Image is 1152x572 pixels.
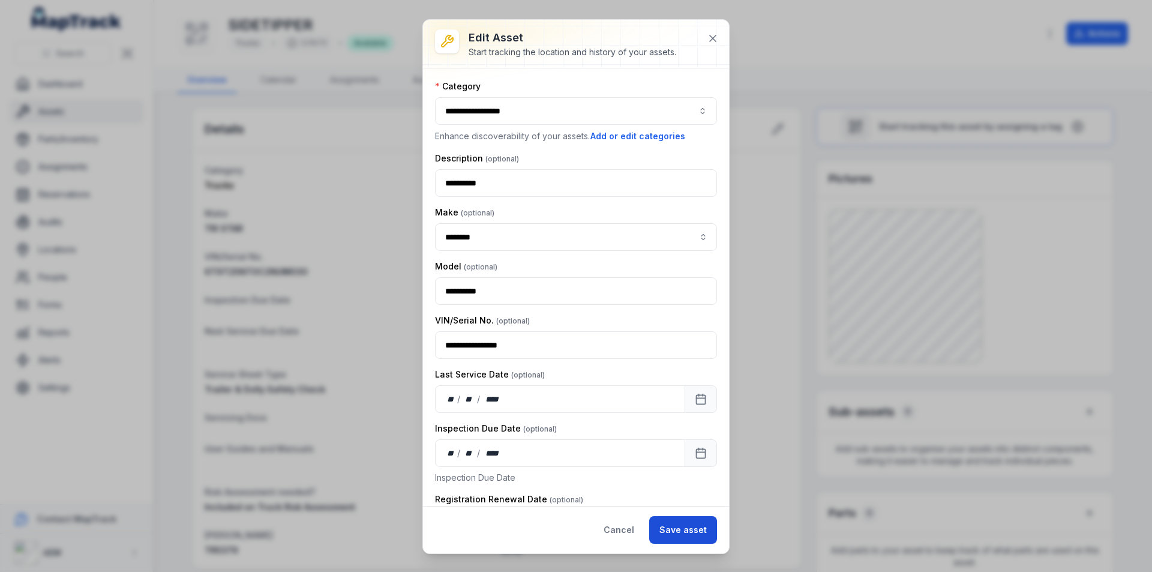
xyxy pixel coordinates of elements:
[435,152,519,164] label: Description
[435,315,530,327] label: VIN/Serial No.
[593,516,644,544] button: Cancel
[685,439,717,467] button: Calendar
[457,393,461,405] div: /
[445,447,457,459] div: day,
[649,516,717,544] button: Save asset
[435,493,583,505] label: Registration Renewal Date
[435,369,545,381] label: Last Service Date
[445,393,457,405] div: day,
[477,447,481,459] div: /
[435,130,717,143] p: Enhance discoverability of your assets.
[469,29,676,46] h3: Edit asset
[435,260,497,272] label: Model
[481,393,503,405] div: year,
[435,472,717,484] p: Inspection Due Date
[435,223,717,251] input: asset-edit:cf[8261eee4-602e-4976-b39b-47b762924e3f]-label
[435,206,494,218] label: Make
[461,447,478,459] div: month,
[457,447,461,459] div: /
[435,423,557,435] label: Inspection Due Date
[481,447,503,459] div: year,
[435,80,481,92] label: Category
[477,393,481,405] div: /
[469,46,676,58] div: Start tracking the location and history of your assets.
[590,130,686,143] button: Add or edit categories
[685,385,717,413] button: Calendar
[461,393,478,405] div: month,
